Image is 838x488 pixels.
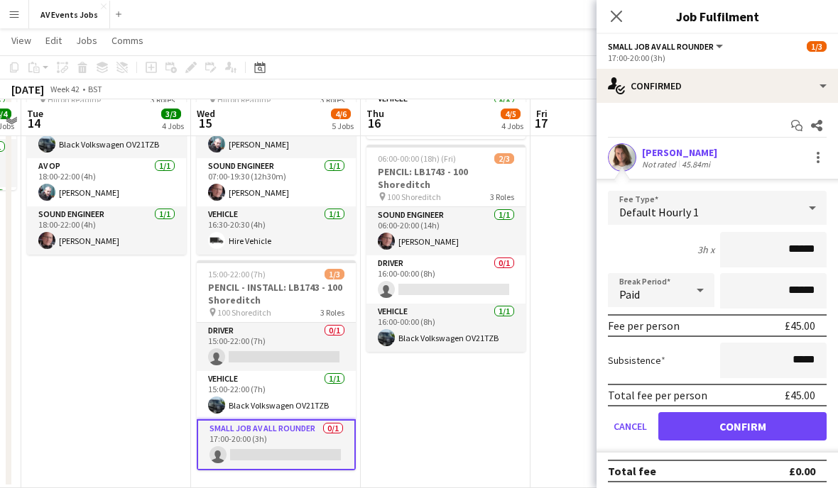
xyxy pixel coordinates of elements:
[331,109,351,119] span: 4/6
[197,107,215,120] span: Wed
[27,107,43,120] span: Tue
[70,31,103,50] a: Jobs
[161,109,181,119] span: 3/3
[195,115,215,131] span: 15
[658,412,827,440] button: Confirm
[608,41,725,52] button: Small Job AV All Rounder
[608,388,707,402] div: Total fee per person
[162,121,184,131] div: 4 Jobs
[619,205,699,219] span: Default Hourly 1
[608,354,665,367] label: Subsistence
[494,153,514,164] span: 2/3
[785,318,815,333] div: £45.00
[47,84,82,94] span: Week 42
[76,34,97,47] span: Jobs
[366,304,526,352] app-card-role: Vehicle1/116:00-00:00 (8h)Black Volkswagen OV21TZB
[40,31,67,50] a: Edit
[197,206,356,255] app-card-role: Vehicle1/116:30-20:30 (4h)Hire Vehicle
[364,115,384,131] span: 16
[608,41,714,52] span: Small Job AV All Rounder
[597,69,838,103] div: Confirmed
[501,109,521,119] span: 4/5
[27,48,186,255] app-job-card: 17:00-23:00 (6h)3/3PENCIL: INSTALL DAY - LO1262 - Royal College of Physicians - Update in Medicin...
[366,255,526,304] app-card-role: Driver0/116:00-00:00 (8h)
[111,34,143,47] span: Comms
[378,153,456,164] span: 06:00-00:00 (18h) (Fri)
[366,107,384,120] span: Thu
[597,7,838,26] h3: Job Fulfilment
[27,206,186,255] app-card-role: Sound Engineer1/118:00-22:00 (4h)[PERSON_NAME]
[6,31,37,50] a: View
[197,419,356,470] app-card-role: Small Job AV All Rounder0/117:00-20:00 (3h)
[197,371,356,419] app-card-role: Vehicle1/115:00-22:00 (7h)Black Volkswagen OV21TZB
[608,412,653,440] button: Cancel
[807,41,827,52] span: 1/3
[25,115,43,131] span: 14
[785,388,815,402] div: £45.00
[490,192,514,202] span: 3 Roles
[320,94,344,105] span: 3 Roles
[197,260,356,470] app-job-card: 15:00-22:00 (7h)1/3PENCIL - INSTALL: LB1743 - 100 Shoreditch 100 Shoreditch3 RolesDriver0/115:00-...
[536,107,548,120] span: Fri
[151,94,175,105] span: 3 Roles
[608,318,680,333] div: Fee per person
[208,269,266,279] span: 15:00-22:00 (7h)
[217,94,271,105] span: Hilton Reading
[697,243,714,256] div: 3h x
[197,158,356,206] app-card-role: Sound Engineer1/107:00-19:30 (12h30m)[PERSON_NAME]
[27,158,186,206] app-card-role: AV Op1/118:00-22:00 (4h)[PERSON_NAME]
[106,31,149,50] a: Comms
[197,281,356,306] h3: PENCIL - INSTALL: LB1743 - 100 Shoreditch
[325,269,344,279] span: 1/3
[48,94,101,105] span: Hilton Reading
[29,1,110,28] button: AV Events Jobs
[608,52,827,63] div: 17:00-20:00 (3h)
[789,464,815,478] div: £0.00
[501,121,523,131] div: 4 Jobs
[642,159,679,170] div: Not rated
[320,307,344,318] span: 3 Roles
[534,115,548,131] span: 17
[679,159,713,170] div: 45.84mi
[197,48,356,255] app-job-card: 07:00-20:30 (13h30m)3/3CONFIRMED: SHOW DAY & STRIKE - LO1262 - Royal College of Physicians - Upda...
[45,34,62,47] span: Edit
[11,82,44,96] div: [DATE]
[619,287,640,301] span: Paid
[642,146,717,159] div: [PERSON_NAME]
[387,192,441,202] span: 100 Shoreditch
[217,307,271,318] span: 100 Shoreditch
[366,165,526,191] h3: PENCIL: LB1743 - 100 Shoreditch
[366,145,526,352] app-job-card: 06:00-00:00 (18h) (Fri)2/3PENCIL: LB1743 - 100 Shoreditch 100 Shoreditch3 RolesSound Engineer1/10...
[332,121,354,131] div: 5 Jobs
[366,207,526,255] app-card-role: Sound Engineer1/106:00-20:00 (14h)[PERSON_NAME]
[608,464,656,478] div: Total fee
[197,323,356,371] app-card-role: Driver0/115:00-22:00 (7h)
[88,84,102,94] div: BST
[11,34,31,47] span: View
